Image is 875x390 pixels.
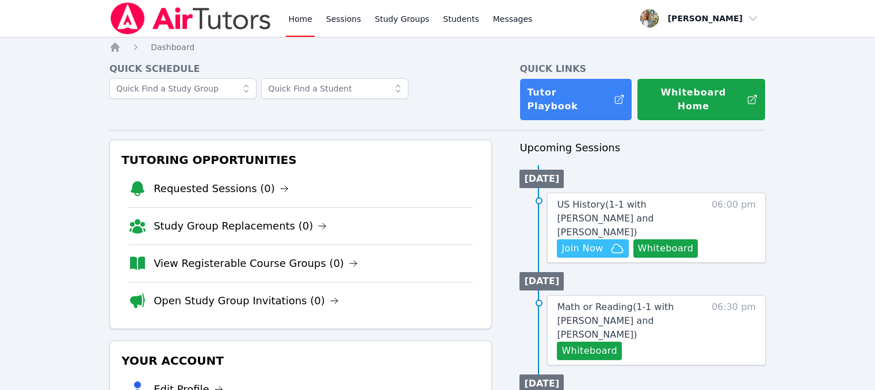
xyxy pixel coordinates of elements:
[154,218,327,234] a: Study Group Replacements (0)
[557,300,706,342] a: Math or Reading(1-1 with [PERSON_NAME] and [PERSON_NAME])
[519,272,564,290] li: [DATE]
[109,62,492,76] h4: Quick Schedule
[151,43,194,52] span: Dashboard
[557,239,628,258] button: Join Now
[109,41,766,53] nav: Breadcrumb
[633,239,698,258] button: Whiteboard
[712,300,756,360] span: 06:30 pm
[519,78,632,121] a: Tutor Playbook
[493,13,533,25] span: Messages
[154,255,358,272] a: View Registerable Course Groups (0)
[557,199,654,238] span: US History ( 1-1 with [PERSON_NAME] and [PERSON_NAME] )
[154,181,289,197] a: Requested Sessions (0)
[519,140,766,156] h3: Upcoming Sessions
[261,78,408,99] input: Quick Find a Student
[712,198,756,258] span: 06:00 pm
[557,198,706,239] a: US History(1-1 with [PERSON_NAME] and [PERSON_NAME])
[557,342,622,360] button: Whiteboard
[519,170,564,188] li: [DATE]
[119,350,482,371] h3: Your Account
[561,242,603,255] span: Join Now
[109,78,257,99] input: Quick Find a Study Group
[557,301,674,340] span: Math or Reading ( 1-1 with [PERSON_NAME] and [PERSON_NAME] )
[519,62,766,76] h4: Quick Links
[637,78,766,121] button: Whiteboard Home
[151,41,194,53] a: Dashboard
[154,293,339,309] a: Open Study Group Invitations (0)
[119,150,482,170] h3: Tutoring Opportunities
[109,2,272,35] img: Air Tutors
